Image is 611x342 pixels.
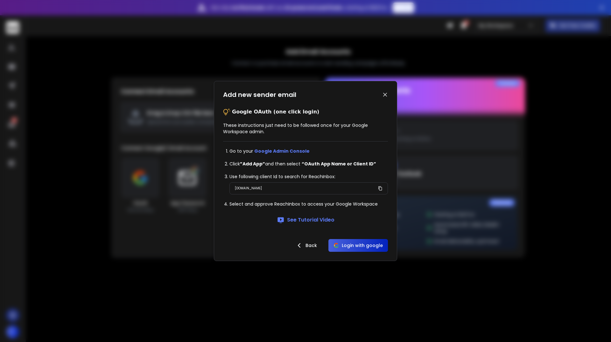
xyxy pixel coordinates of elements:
li: Go to your [229,148,388,154]
img: tips [223,108,231,116]
li: Use following client Id to search for ReachInbox: [229,173,388,180]
h1: Add new sender email [223,90,296,99]
li: Click and then select [229,161,388,167]
p: [DOMAIN_NAME] [235,185,262,192]
a: Google Admin Console [254,148,310,154]
strong: “OAuth App Name or Client ID” [302,161,376,167]
button: Login with google [328,239,388,252]
strong: ”Add App” [240,161,265,167]
li: Select and approve ReachInbox to access your Google Workspace [229,201,388,207]
p: Google OAuth (one click login) [232,108,319,116]
p: These instructions just need to be followed once for your Google Workspace admin. [223,122,388,135]
a: See Tutorial Video [277,216,334,224]
button: Back [290,239,322,252]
